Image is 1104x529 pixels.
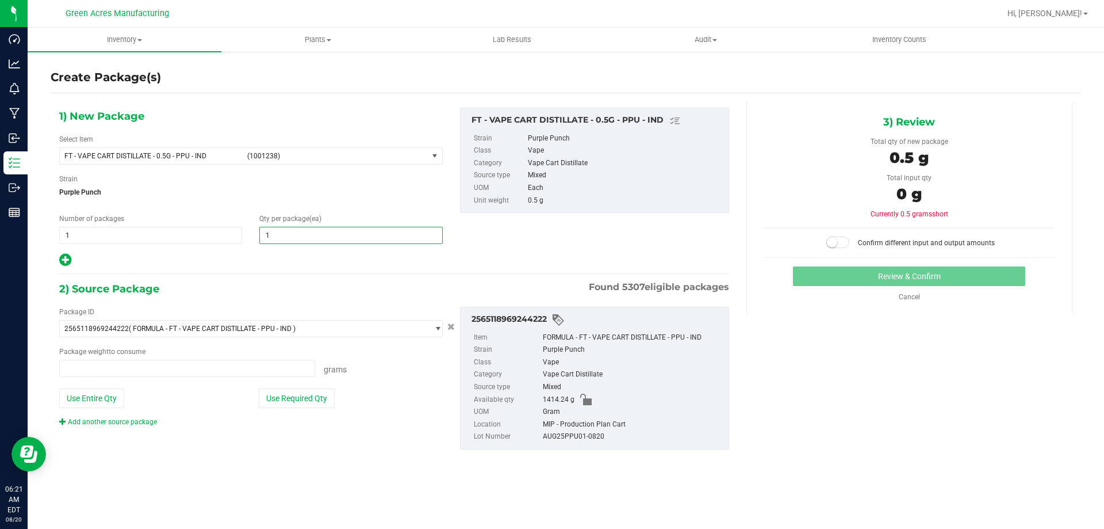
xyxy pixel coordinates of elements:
span: 0.5 g [890,149,929,167]
inline-svg: Manufacturing [9,108,20,119]
input: 1 [60,227,241,243]
div: FT - VAPE CART DISTILLATE - 0.5G - PPU - IND [471,114,723,128]
a: Lab Results [415,28,609,52]
div: MIP - Production Plan Cart [543,418,723,431]
span: Add new output [59,258,71,267]
label: Category [474,157,526,170]
inline-svg: Inventory [9,157,20,169]
span: Total qty of new package [871,138,948,146]
div: Purple Punch [543,344,723,356]
span: 1414.24 g [543,394,574,406]
label: Select Item [59,134,93,144]
p: 08/20 [5,515,22,524]
span: 5307 [622,281,645,292]
label: UOM [474,406,540,418]
span: Green Acres Manufacturing [66,9,169,18]
div: 2565118969244222 [471,313,723,327]
label: Unit weight [474,195,526,207]
inline-svg: Inbound [9,132,20,144]
span: Total input qty [887,174,931,182]
div: Mixed [528,169,722,182]
span: Package to consume [59,348,145,356]
a: Cancel [899,293,920,301]
span: Package ID [59,308,94,316]
p: 06:21 AM EDT [5,484,22,515]
label: Class [474,144,526,157]
span: select [428,321,442,337]
span: Inventory Counts [857,35,942,45]
span: Inventory [28,35,221,45]
span: 3) Review [883,113,935,131]
inline-svg: Dashboard [9,33,20,45]
label: Item [474,332,540,344]
div: Vape Cart Distillate [528,157,722,170]
label: Location [474,418,540,431]
label: Strain [474,132,526,145]
button: Use Entire Qty [59,389,124,408]
div: AUG25PPU01-0820 [543,431,723,443]
span: Hi, [PERSON_NAME]! [1007,9,1082,18]
inline-svg: Reports [9,207,20,218]
span: weight [88,348,109,356]
span: Currently 0.5 grams [871,210,948,218]
iframe: Resource center [11,437,46,471]
a: Inventory Counts [803,28,996,52]
a: Inventory [28,28,221,52]
label: Category [474,368,540,381]
h4: Create Package(s) [51,69,161,86]
span: Audit [609,35,802,45]
div: Vape Cart Distillate [543,368,723,381]
a: Audit [609,28,803,52]
div: FORMULA - FT - VAPE CART DISTILLATE - PPU - IND [543,332,723,344]
span: Purple Punch [59,184,443,201]
span: (ea) [309,215,321,223]
div: Purple Punch [528,132,722,145]
span: Qty per package [259,215,321,223]
div: Gram [543,406,723,418]
label: Strain [474,344,540,356]
label: Source type [474,169,526,182]
span: Confirm different input and output amounts [858,239,995,247]
span: Plants [222,35,415,45]
div: 0.5 g [528,195,722,207]
span: select [428,148,442,164]
label: Class [474,356,540,369]
button: Cancel button [444,319,458,336]
span: 2565118969244222 [64,325,129,333]
span: Lab Results [477,35,547,45]
label: Source type [474,381,540,394]
inline-svg: Outbound [9,182,20,193]
inline-svg: Monitoring [9,83,20,94]
span: 1) New Package [59,108,144,125]
span: Found eligible packages [589,280,729,294]
button: Use Required Qty [259,389,335,408]
div: Vape [528,144,722,157]
span: FT - VAPE CART DISTILLATE - 0.5G - PPU - IND [64,152,240,160]
span: ( FORMULA - FT - VAPE CART DISTILLATE - PPU - IND ) [129,325,296,333]
span: 2) Source Package [59,280,159,298]
span: short [932,210,948,218]
span: Grams [324,365,347,374]
div: Each [528,182,722,195]
inline-svg: Analytics [9,58,20,70]
a: Plants [221,28,415,52]
span: (1001238) [247,152,423,160]
label: Lot Number [474,431,540,443]
label: Strain [59,174,78,184]
button: Review & Confirm [793,267,1025,286]
div: Mixed [543,381,723,394]
span: Number of packages [59,215,124,223]
span: 0 g [896,185,922,203]
a: Add another source package [59,418,157,426]
div: Vape [543,356,723,369]
label: UOM [474,182,526,195]
label: Available qty [474,394,540,406]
